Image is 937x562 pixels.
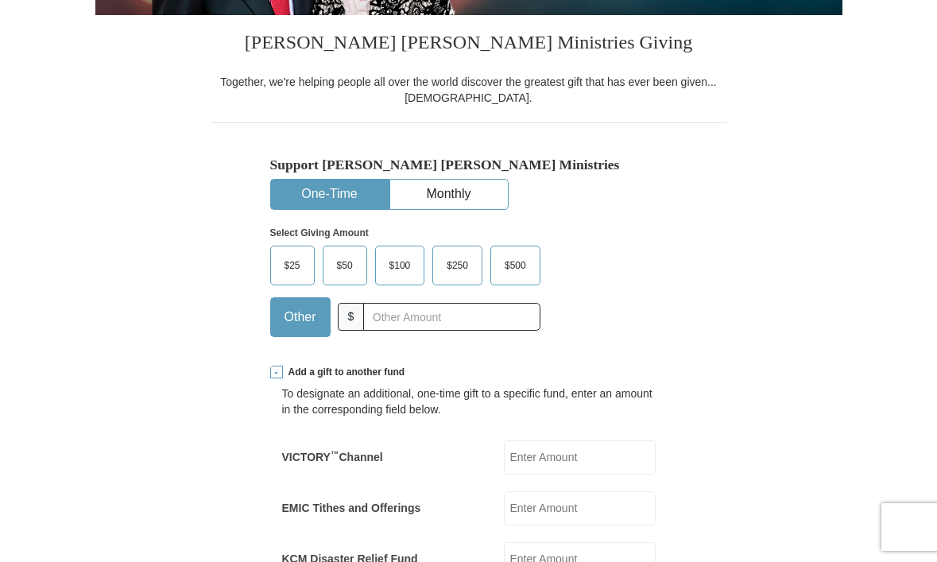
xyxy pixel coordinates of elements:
[439,254,476,277] span: $250
[363,303,540,331] input: Other Amount
[338,303,365,331] span: $
[271,180,389,209] button: One-Time
[277,305,324,329] span: Other
[277,254,308,277] span: $25
[504,491,656,525] input: Enter Amount
[282,500,421,516] label: EMIC Tithes and Offerings
[282,386,656,417] div: To designate an additional, one-time gift to a specific fund, enter an amount in the correspondin...
[331,449,339,459] sup: ™
[390,180,508,209] button: Monthly
[329,254,361,277] span: $50
[211,74,727,106] div: Together, we're helping people all over the world discover the greatest gift that has ever been g...
[283,366,405,379] span: Add a gift to another fund
[504,440,656,475] input: Enter Amount
[497,254,534,277] span: $500
[270,157,668,173] h5: Support [PERSON_NAME] [PERSON_NAME] Ministries
[381,254,419,277] span: $100
[282,449,383,465] label: VICTORY Channel
[270,227,369,238] strong: Select Giving Amount
[211,15,727,74] h3: [PERSON_NAME] [PERSON_NAME] Ministries Giving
